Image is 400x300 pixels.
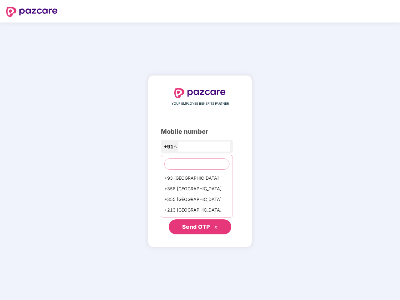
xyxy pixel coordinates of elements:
button: Send OTPdouble-right [169,219,231,234]
img: logo [174,88,226,98]
img: logo [6,7,58,17]
span: +91 [164,143,173,151]
div: Mobile number [161,127,239,137]
span: up [173,145,177,148]
div: +1684 AmericanSamoa [161,215,233,226]
span: YOUR EMPLOYEE BENEFITS PARTNER [172,101,229,106]
div: +213 [GEOGRAPHIC_DATA] [161,205,233,215]
div: +355 [GEOGRAPHIC_DATA] [161,194,233,205]
span: Send OTP [182,223,210,230]
div: +93 [GEOGRAPHIC_DATA] [161,173,233,183]
span: double-right [214,225,218,229]
div: +358 [GEOGRAPHIC_DATA] [161,183,233,194]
